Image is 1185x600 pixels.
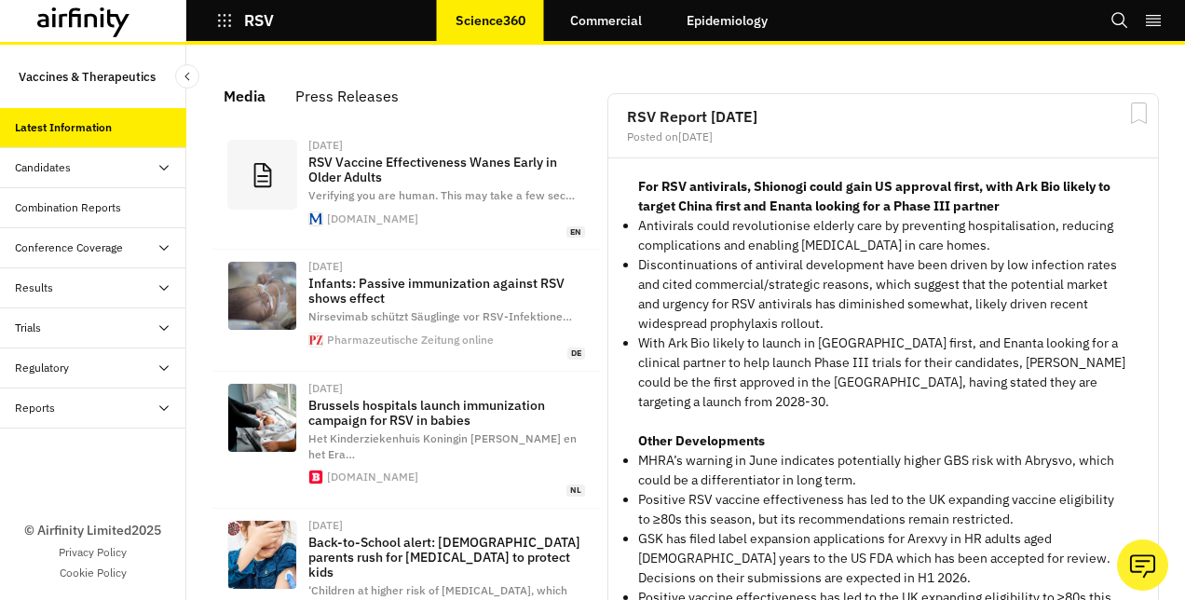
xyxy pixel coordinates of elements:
svg: Bookmark Report [1127,102,1151,125]
img: faviconV2 [309,212,322,225]
img: csm_59269_4d4de144e9.jpg [228,262,296,330]
div: Media [224,82,266,110]
p: © Airfinity Limited 2025 [24,521,161,540]
div: [DATE] [308,383,585,394]
div: [DATE] [308,520,585,531]
div: [DATE] [308,140,585,151]
strong: Other Developments [638,432,765,449]
span: Het Kinderziekenhuis Koningin [PERSON_NAME] en het Era … [308,431,577,461]
strong: For RSV antivirals, Shionogi could gain US approval first, with Ark Bio likely to target China fi... [638,178,1110,214]
div: [DATE] [308,261,585,272]
div: Results [15,280,53,296]
div: Conference Coverage [15,239,123,256]
div: Reports [15,400,55,416]
a: Cookie Policy [60,565,127,581]
span: nl [566,484,585,497]
span: en [566,226,585,239]
a: [DATE]RSV Vaccine Effectiveness Wanes Early in Older AdultsVerifying you are human. This may take... [212,129,600,250]
div: Combination Reports [15,199,121,216]
p: RSV Vaccine Effectiveness Wanes Early in Older Adults [308,155,585,184]
p: Brussels hospitals launch immunization campaign for RSV in babies [308,398,585,428]
button: Close Sidebar [175,64,199,89]
span: Nirsevimab schützt Säuglinge vor RSV-Infektione … [308,309,572,323]
a: [DATE]Infants: Passive immunization against RSV shows effectNirsevimab schützt Säuglinge vor RSV-... [212,250,600,371]
button: RSV [216,5,274,36]
div: Regulatory [15,360,69,376]
p: Infants: Passive immunization against RSV shows effect [308,276,585,306]
a: [DATE]Brussels hospitals launch immunization campaign for RSV in babiesHet Kinderziekenhuis Konin... [212,372,600,509]
div: Pharmazeutische Zeitung online [327,334,494,346]
button: Ask our analysts [1117,539,1168,591]
p: Antivirals could revolutionise elderly care by preventing hospitalisation, reducing complications... [638,216,1128,255]
li: Positive RSV vaccine effectiveness has led to the UK expanding vaccine eligibility to ≥80s this s... [638,490,1128,529]
p: Back-to-School alert: [DEMOGRAPHIC_DATA] parents rush for [MEDICAL_DATA] to protect kids [308,535,585,580]
h2: RSV Report [DATE] [627,109,1139,124]
img: apple-touch-icon-pz.png [309,334,322,347]
img: gulfnews%2Fimport%2F2020%2F09%2F09%2FExperts-said-vaccinating-children-against-influenza-reduces-... [228,521,296,589]
p: Discontinuations of antiviral development have been driven by low infection rates and cited comme... [638,255,1128,334]
img: apple-touch-icon.png [309,470,322,484]
div: Trials [15,320,41,336]
button: Search [1110,5,1129,36]
span: de [567,348,585,360]
img: b04004d0-belgaimage-91857124.jpg [228,384,296,452]
p: RSV [244,12,274,29]
p: Science360 [456,13,525,28]
div: Candidates [15,159,71,176]
p: With Ark Bio likely to launch in [GEOGRAPHIC_DATA] first, and Enanta looking for a clinical partn... [638,334,1128,412]
li: MHRA’s warning in June indicates potentially higher GBS risk with Abrysvo, which could be a diffe... [638,451,1128,490]
div: Press Releases [295,82,399,110]
div: Latest Information [15,119,112,136]
li: GSK has filed label expansion applications for Arexvy in HR adults aged [DEMOGRAPHIC_DATA] years ... [638,529,1128,588]
div: Posted on [DATE] [627,131,1139,143]
a: Privacy Policy [59,544,127,561]
span: Verifying you are human. This may take a few sec … [308,188,575,202]
p: Vaccines & Therapeutics [19,60,156,93]
div: [DOMAIN_NAME] [327,213,418,225]
div: [DOMAIN_NAME] [327,471,418,483]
